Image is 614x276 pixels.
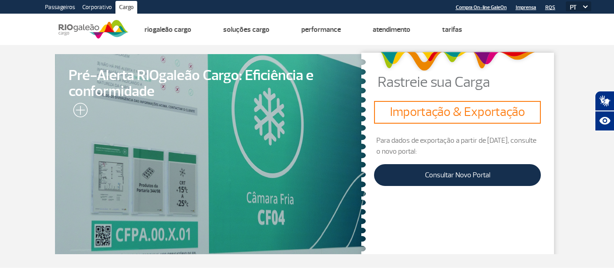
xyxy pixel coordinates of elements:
button: Abrir recursos assistivos. [595,111,614,131]
a: Atendimento [373,25,410,34]
a: Consultar Novo Portal [374,164,541,186]
a: Compra On-line GaleOn [456,5,507,10]
img: grafismo [377,47,538,75]
button: Abrir tradutor de língua de sinais. [595,91,614,111]
a: RQS [545,5,555,10]
span: Pré-Alerta RIOgaleão Cargo: Eficiência e conformidade [69,68,352,100]
div: Plugin de acessibilidade da Hand Talk. [595,91,614,131]
a: Soluções Cargo [223,25,270,34]
a: Imprensa [516,5,536,10]
p: Para dados de exportação a partir de [DATE], consulte o novo portal: [374,135,541,157]
a: Pré-Alerta RIOgaleão Cargo: Eficiência e conformidade [55,54,366,254]
p: Rastreie sua Carga [378,75,559,90]
a: Riogaleão Cargo [145,25,191,34]
a: Cargo [115,1,137,15]
img: leia-mais [69,103,88,121]
a: Performance [301,25,341,34]
a: Tarifas [442,25,462,34]
a: Passageiros [41,1,79,15]
h3: Importação & Exportação [378,105,537,120]
a: Corporativo [79,1,115,15]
